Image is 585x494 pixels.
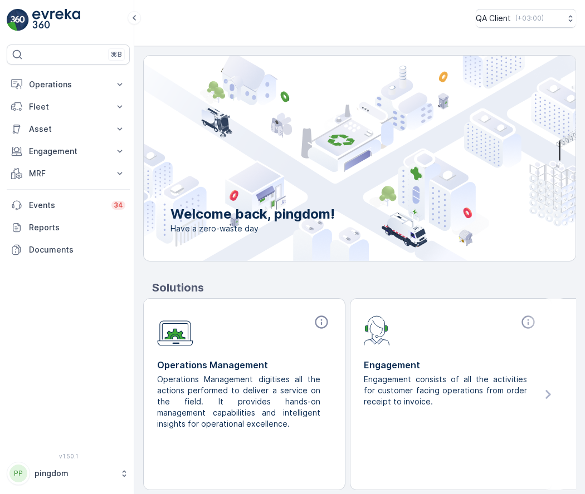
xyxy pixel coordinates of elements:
img: city illustration [94,56,576,261]
span: Have a zero-waste day [170,223,335,234]
p: Events [29,200,105,211]
p: ( +03:00 ) [515,14,544,23]
span: v 1.50.1 [7,453,130,460]
img: module-icon [364,314,390,345]
p: QA Client [476,13,511,24]
p: Engagement [29,146,108,157]
p: 34 [114,201,123,210]
a: Documents [7,239,130,261]
p: Solutions [152,279,576,296]
p: Engagement [364,358,538,372]
button: Operations [7,73,130,96]
button: PPpingdom [7,462,130,485]
p: MRF [29,168,108,179]
button: Engagement [7,140,130,162]
button: MRF [7,162,130,185]
button: Fleet [7,96,130,118]
p: ⌘B [111,50,122,59]
p: Welcome back, pingdom! [170,205,335,223]
div: PP [9,465,27,482]
p: Asset [29,123,108,135]
button: QA Client(+03:00) [476,9,576,28]
img: module-icon [157,314,193,346]
p: Operations [29,79,108,90]
p: Documents [29,244,125,255]
p: Fleet [29,101,108,112]
a: Events34 [7,194,130,216]
p: Engagement consists of all the activities for customer facing operations from order receipt to in... [364,374,529,407]
img: logo [7,9,29,31]
button: Asset [7,118,130,140]
p: pingdom [35,468,114,479]
p: Reports [29,222,125,233]
p: Operations Management digitises all the actions performed to deliver a service on the field. It p... [157,374,323,429]
img: logo_light-DOdMpM7g.png [32,9,80,31]
a: Reports [7,216,130,239]
p: Operations Management [157,358,331,372]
